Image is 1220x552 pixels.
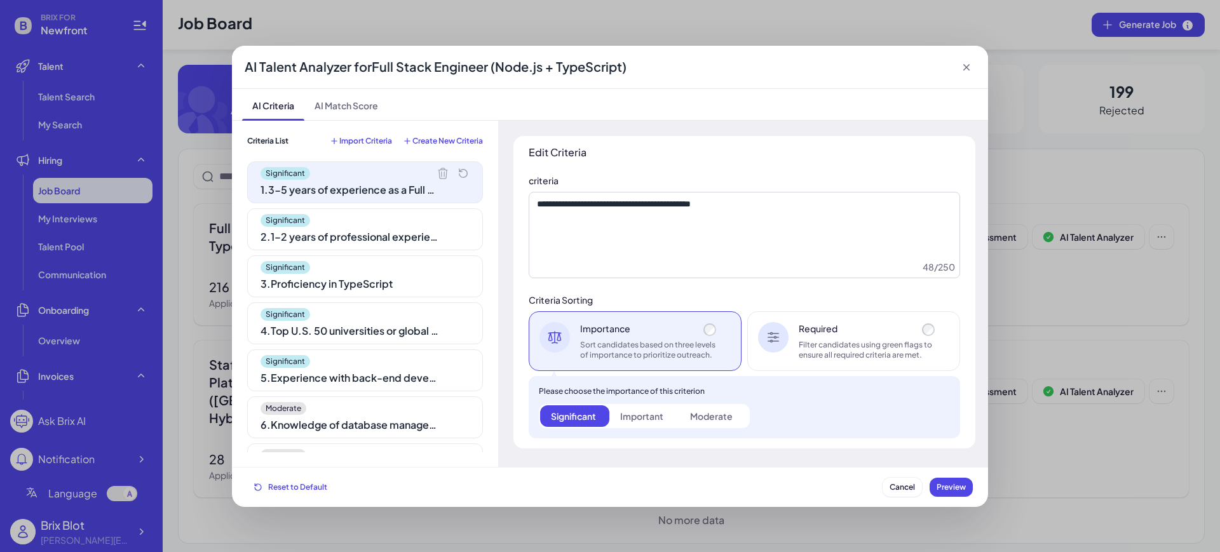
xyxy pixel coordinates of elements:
div: Filter candidates using green flags to ensure all required criteria are met. [799,340,937,360]
button: Cancel [883,478,922,497]
div: Required [799,322,937,335]
div: criteria [529,174,960,187]
div: Importance [580,322,719,335]
span: Significant [261,308,310,321]
span: AI Criteria [242,89,304,120]
span: Cancel [890,482,915,492]
button: Preview [930,478,973,497]
span: Import Criteria [339,136,392,146]
div: 2 . 1–2 years of professional experience with demonstrable hands-on work in AI—e.g., coding machi... [261,229,438,245]
span: Significant [261,167,310,180]
span: Reset to Default [268,482,327,492]
span: Preview [937,482,966,492]
div: Please choose the importance of this criterion [539,386,950,396]
div: Moderate [690,410,733,422]
div: Important [620,410,663,422]
div: Criteria Sorting [529,293,960,306]
span: Create New Criteria [412,136,483,146]
button: Reset to Default [247,478,334,497]
div: AI Talent Analyzer for Full Stack Engineer (Node.js + TypeScript) [245,58,627,76]
div: Sort candidates based on three levels of importance to prioritize outreach. [580,340,719,360]
div: 3 . Proficiency in TypeScript [261,276,438,292]
div: 1 . 3-5 years of experience as a Full Stack Engineer [261,182,438,198]
span: AI Match Score [304,89,388,120]
div: 4 . Top U.S. 50 universities or global top 100 universities in the QS World University Rankings o... [261,323,438,339]
span: Significant [261,214,310,227]
div: Significant [551,410,596,422]
span: Moderate [261,449,306,462]
span: Criteria List [247,136,288,146]
span: Significant [261,261,310,274]
div: Edit Criteria [529,146,960,159]
div: 5 . Experience with back-end development [261,370,438,386]
div: 6 . Knowledge of database management and architecture [261,417,438,433]
span: Moderate [261,402,306,415]
span: Significant [261,355,310,368]
div: 48 / 250 [923,260,955,273]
